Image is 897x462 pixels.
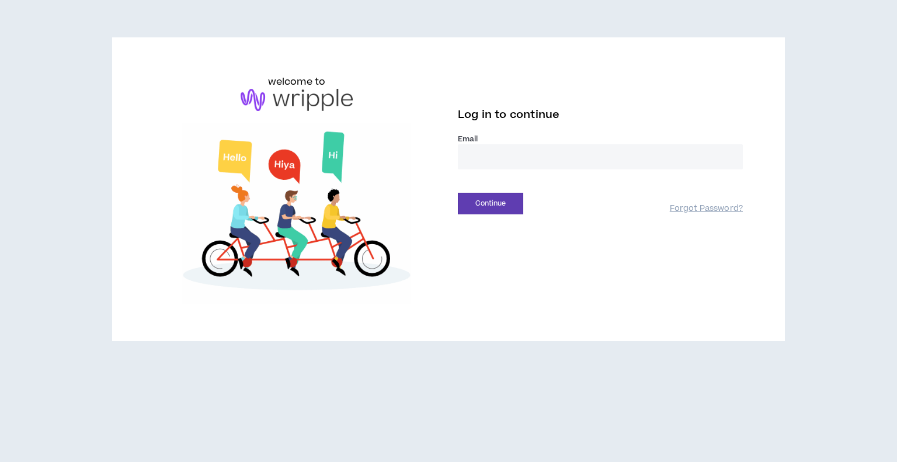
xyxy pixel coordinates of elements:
[268,75,326,89] h6: welcome to
[458,134,743,144] label: Email
[458,107,559,122] span: Log in to continue
[241,89,353,111] img: logo-brand.png
[670,203,743,214] a: Forgot Password?
[154,123,439,304] img: Welcome to Wripple
[458,193,523,214] button: Continue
